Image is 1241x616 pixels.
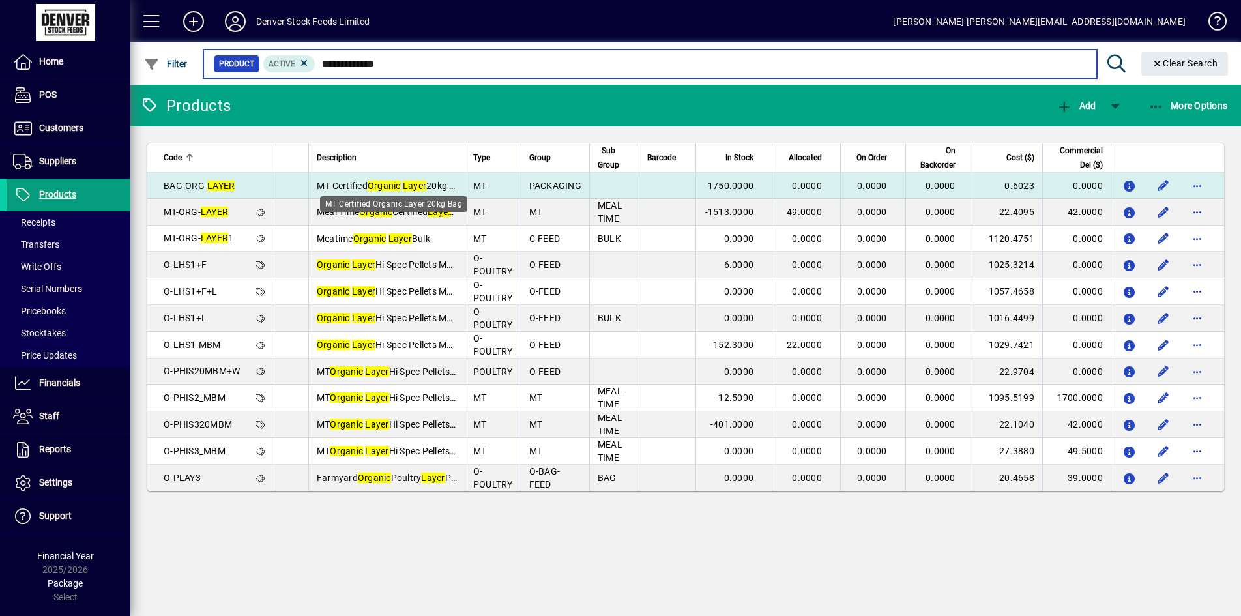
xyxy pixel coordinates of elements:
span: O-PHIS3_MBM [164,446,226,456]
em: Organic [317,313,350,323]
em: Organic [330,392,363,403]
span: 0.0000 [926,233,956,244]
a: Customers [7,112,130,145]
span: 0.0000 [926,207,956,217]
div: In Stock [704,151,765,165]
span: 0.0000 [857,259,887,270]
span: Hi Spec Pellets MBM+ Flub [317,259,487,270]
span: MT Hi Spec Pellets MBM Bag 25kg [317,446,516,456]
a: Settings [7,467,130,499]
span: Receipts [13,217,55,227]
span: 0.0000 [926,340,956,350]
span: 0.0000 [926,366,956,377]
span: MT Hi Spec Pellets MBM + Wormer 20kg [317,366,540,377]
span: 0.0000 [857,446,887,456]
span: MT Certified 20kg Bag [317,181,466,191]
span: MT [529,207,543,217]
td: 1016.4499 [974,305,1042,332]
a: Stocktakes [7,322,130,344]
em: Layer [403,181,426,191]
span: 0.0000 [792,473,822,483]
td: 0.0000 [1042,226,1111,252]
span: O-FEED [529,313,561,323]
em: Layer [352,286,375,297]
span: Filter [144,59,188,69]
span: Cost ($) [1006,151,1034,165]
span: MT [473,392,487,403]
div: On Backorder [914,143,967,172]
span: O-FEED [529,259,561,270]
span: 0.0000 [857,473,887,483]
em: Organic [368,181,401,191]
button: Edit [1153,254,1174,275]
span: Group [529,151,551,165]
span: O-POULTRY [473,306,513,330]
td: 20.4658 [974,465,1042,491]
span: 0.0000 [792,446,822,456]
em: Layer [365,366,388,377]
a: Transfers [7,233,130,256]
span: Clear Search [1152,58,1218,68]
span: Meatime Bulk [317,233,430,244]
span: Support [39,510,72,521]
span: MT Hi Spec Pellets MBM BB [317,392,488,403]
button: More Options [1145,94,1231,117]
a: Pricebooks [7,300,130,322]
em: Layer [352,340,375,350]
span: 0.0000 [857,233,887,244]
td: 0.0000 [1042,305,1111,332]
button: Add [1053,94,1099,117]
a: Home [7,46,130,78]
td: 0.0000 [1042,359,1111,385]
span: PACKAGING [529,181,581,191]
span: 0.0000 [724,473,754,483]
span: Add [1057,100,1096,111]
span: BULK [598,233,621,244]
span: 0.0000 [724,286,754,297]
em: Organic [317,286,350,297]
td: 42.0000 [1042,199,1111,226]
span: 0.0000 [926,473,956,483]
button: More options [1187,308,1208,329]
button: Profile [214,10,256,33]
span: O-PHIS2_MBM [164,392,226,403]
button: More options [1187,467,1208,488]
span: BULK [598,313,621,323]
span: Suppliers [39,156,76,166]
em: Layer [365,392,388,403]
span: BAG-ORG- [164,181,235,191]
a: Price Updates [7,344,130,366]
span: MT [529,419,543,430]
em: Organic [317,259,350,270]
a: Serial Numbers [7,278,130,300]
mat-chip: Activation Status: Active [263,55,315,72]
a: Suppliers [7,145,130,178]
td: 22.4095 [974,199,1042,226]
button: Edit [1153,175,1174,196]
span: MT [473,446,487,456]
span: 0.0000 [792,313,822,323]
a: Staff [7,400,130,433]
span: MT [529,392,543,403]
span: Settings [39,477,72,488]
button: More options [1187,281,1208,302]
div: Products [140,95,231,116]
span: O-LHS1+F+L [164,286,218,297]
em: Organic [330,366,363,377]
span: O-POULTRY [473,280,513,303]
em: Layer [388,233,412,244]
em: Organic [317,340,350,350]
span: O-PHIS20MBM+W [164,366,240,376]
span: MT [473,207,487,217]
span: Sub Group [598,143,619,172]
button: More options [1187,387,1208,408]
span: Reports [39,444,71,454]
td: 1057.4658 [974,278,1042,305]
span: Product [219,57,254,70]
button: More options [1187,201,1208,222]
span: 0.0000 [926,313,956,323]
span: 0.0000 [792,259,822,270]
span: Price Updates [13,350,77,360]
span: More Options [1148,100,1228,111]
div: MT Certified Organic Layer 20kg Bag [320,196,467,212]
